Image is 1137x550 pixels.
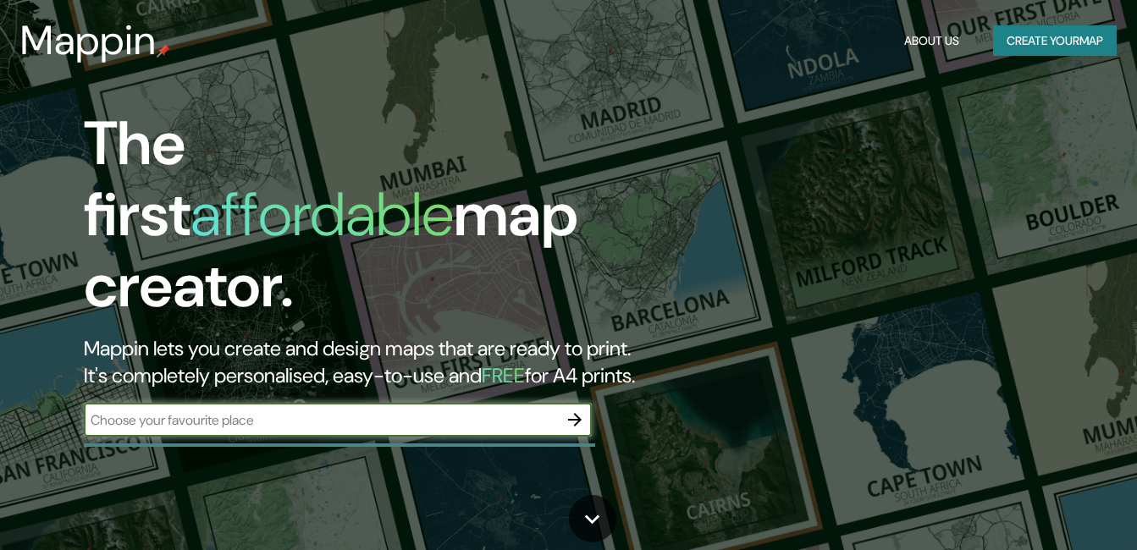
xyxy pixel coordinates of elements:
h5: FREE [482,362,525,388]
h3: Mappin [20,17,157,64]
h2: Mappin lets you create and design maps that are ready to print. It's completely personalised, eas... [84,335,653,389]
img: mappin-pin [157,44,170,58]
h1: The first map creator. [84,108,653,335]
h1: affordable [190,175,454,254]
input: Choose your favourite place [84,410,558,430]
button: Create yourmap [993,25,1117,57]
button: About Us [897,25,966,57]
